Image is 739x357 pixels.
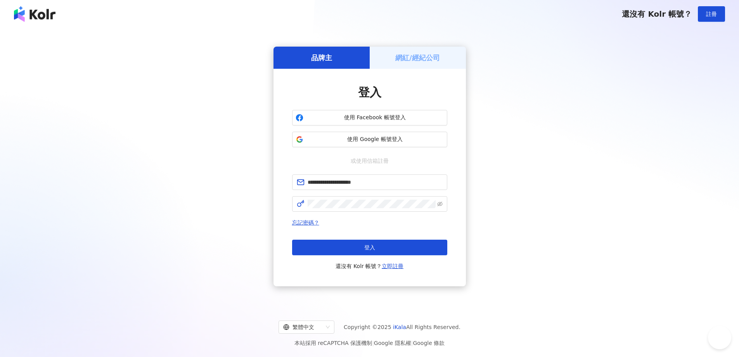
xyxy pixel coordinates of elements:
[283,321,323,333] div: 繁體中文
[382,263,403,269] a: 立即註冊
[622,9,692,19] span: 還沒有 Kolr 帳號？
[413,340,445,346] a: Google 條款
[292,110,447,125] button: 使用 Facebook 帳號登入
[292,219,319,226] a: 忘記密碼？
[336,261,404,271] span: 還沒有 Kolr 帳號？
[294,338,445,348] span: 本站採用 reCAPTCHA 保護機制
[292,240,447,255] button: 登入
[364,244,375,251] span: 登入
[358,85,381,99] span: 登入
[372,340,374,346] span: |
[698,6,725,22] button: 註冊
[306,114,444,122] span: 使用 Facebook 帳號登入
[292,132,447,147] button: 使用 Google 帳號登入
[395,53,440,63] h5: 網紅/經紀公司
[437,201,443,207] span: eye-invisible
[706,11,717,17] span: 註冊
[344,322,460,332] span: Copyright © 2025 All Rights Reserved.
[345,157,394,165] span: 或使用信箱註冊
[14,6,55,22] img: logo
[708,326,731,349] iframe: Help Scout Beacon - Open
[393,324,406,330] a: iKala
[311,53,332,63] h5: 品牌主
[411,340,413,346] span: |
[306,136,444,143] span: 使用 Google 帳號登入
[374,340,411,346] a: Google 隱私權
